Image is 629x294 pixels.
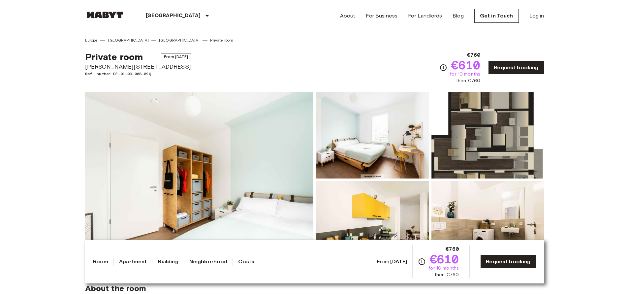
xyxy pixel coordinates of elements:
img: Picture of unit DE-01-09-008-02Q [316,181,429,268]
img: Marketing picture of unit DE-01-09-008-02Q [85,92,313,268]
a: Get in Touch [474,9,519,23]
span: €610 [451,59,481,71]
span: Ref. number DE-01-09-008-02Q [85,71,191,77]
img: Habyt [85,12,125,18]
span: €610 [430,253,459,265]
img: Picture of unit DE-01-09-008-02Q [431,181,544,268]
span: €760 [446,245,459,253]
span: About the room [85,283,544,293]
a: About [340,12,356,20]
span: then €760 [435,272,459,278]
img: Picture of unit DE-01-09-008-02Q [431,92,544,179]
a: Building [158,258,178,266]
span: for 10 months [450,71,480,78]
a: For Business [366,12,397,20]
a: [GEOGRAPHIC_DATA] [159,37,200,43]
a: Private room [210,37,234,43]
span: for 10 months [428,265,459,272]
span: Private room [85,51,143,62]
a: [GEOGRAPHIC_DATA] [108,37,149,43]
span: then €760 [456,78,480,84]
b: [DATE] [390,258,407,265]
a: Request booking [480,255,536,269]
a: Neighborhood [189,258,228,266]
a: Request booking [488,61,544,75]
img: Picture of unit DE-01-09-008-02Q [316,92,429,179]
a: Costs [238,258,254,266]
svg: Check cost overview for full price breakdown. Please note that discounts apply to new joiners onl... [418,258,426,266]
span: From: [377,258,407,265]
svg: Check cost overview for full price breakdown. Please note that discounts apply to new joiners onl... [439,64,447,72]
p: [GEOGRAPHIC_DATA] [146,12,201,20]
span: €760 [467,51,481,59]
span: [PERSON_NAME][STREET_ADDRESS] [85,62,191,71]
a: Apartment [119,258,147,266]
a: Log in [529,12,544,20]
a: Europe [85,37,98,43]
a: For Landlords [408,12,442,20]
a: Room [93,258,109,266]
a: Blog [453,12,464,20]
span: From [DATE] [161,53,191,60]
